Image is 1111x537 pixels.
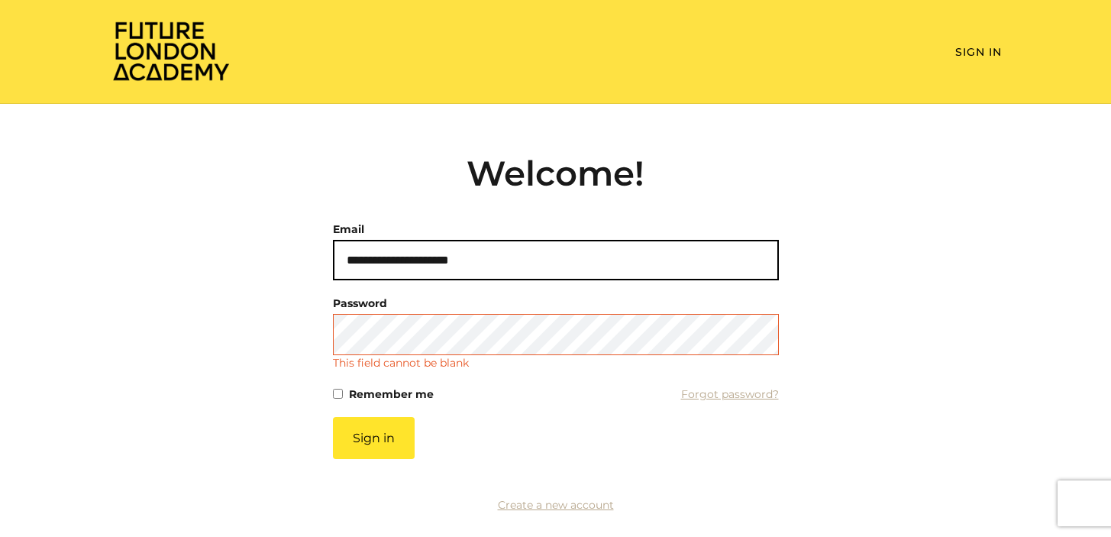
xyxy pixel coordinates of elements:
[333,417,415,459] button: Sign in
[349,383,434,405] label: Remember me
[333,218,364,240] label: Email
[110,20,232,82] img: Home Page
[681,383,779,405] a: Forgot password?
[498,498,614,512] a: Create a new account
[333,355,469,371] p: This field cannot be blank
[955,45,1002,59] a: Sign In
[333,293,387,314] label: Password
[333,153,779,194] h2: Welcome!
